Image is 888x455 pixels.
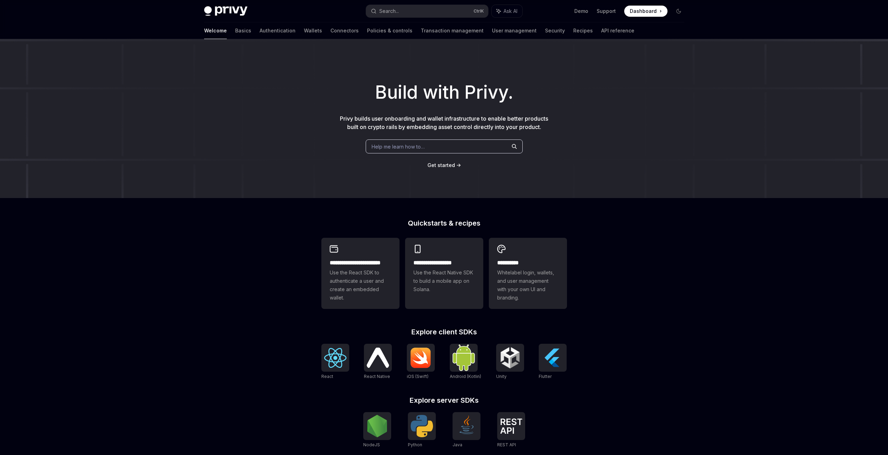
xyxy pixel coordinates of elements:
[574,8,588,15] a: Demo
[405,238,483,309] a: **** **** **** ***Use the React Native SDK to build a mobile app on Solana.
[364,344,392,380] a: React NativeReact Native
[542,347,564,369] img: Flutter
[539,344,567,380] a: FlutterFlutter
[539,374,552,379] span: Flutter
[321,220,567,227] h2: Quickstarts & recipes
[545,22,565,39] a: Security
[408,412,436,448] a: PythonPython
[500,418,522,434] img: REST API
[321,328,567,335] h2: Explore client SDKs
[321,344,349,380] a: ReactReact
[492,5,522,17] button: Ask AI
[503,8,517,15] span: Ask AI
[330,268,391,302] span: Use the React SDK to authenticate a user and create an embedded wallet.
[597,8,616,15] a: Support
[204,22,227,39] a: Welcome
[573,22,593,39] a: Recipes
[367,348,389,367] img: React Native
[363,442,380,447] span: NodeJS
[379,7,399,15] div: Search...
[427,162,455,169] a: Get started
[366,5,488,17] button: Search...CtrlK
[492,22,537,39] a: User management
[497,268,559,302] span: Whitelabel login, wallets, and user management with your own UI and branding.
[260,22,296,39] a: Authentication
[407,344,435,380] a: iOS (Swift)iOS (Swift)
[601,22,634,39] a: API reference
[321,397,567,404] h2: Explore server SDKs
[11,79,877,106] h1: Build with Privy.
[421,22,484,39] a: Transaction management
[340,115,548,130] span: Privy builds user onboarding and wallet infrastructure to enable better products built on crypto ...
[364,374,390,379] span: React Native
[408,442,422,447] span: Python
[453,344,475,371] img: Android (Kotlin)
[411,415,433,437] img: Python
[410,347,432,368] img: iOS (Swift)
[496,344,524,380] a: UnityUnity
[363,412,391,448] a: NodeJSNodeJS
[367,22,412,39] a: Policies & controls
[450,374,481,379] span: Android (Kotlin)
[450,344,481,380] a: Android (Kotlin)Android (Kotlin)
[497,442,516,447] span: REST API
[673,6,684,17] button: Toggle dark mode
[413,268,475,294] span: Use the React Native SDK to build a mobile app on Solana.
[630,8,657,15] span: Dashboard
[235,22,251,39] a: Basics
[624,6,667,17] a: Dashboard
[427,162,455,168] span: Get started
[453,442,462,447] span: Java
[330,22,359,39] a: Connectors
[304,22,322,39] a: Wallets
[489,238,567,309] a: **** *****Whitelabel login, wallets, and user management with your own UI and branding.
[204,6,247,16] img: dark logo
[453,412,480,448] a: JavaJava
[473,8,484,14] span: Ctrl K
[407,374,428,379] span: iOS (Swift)
[499,347,521,369] img: Unity
[496,374,507,379] span: Unity
[455,415,478,437] img: Java
[324,348,346,368] img: React
[321,374,333,379] span: React
[372,143,425,150] span: Help me learn how to…
[366,415,388,437] img: NodeJS
[497,412,525,448] a: REST APIREST API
